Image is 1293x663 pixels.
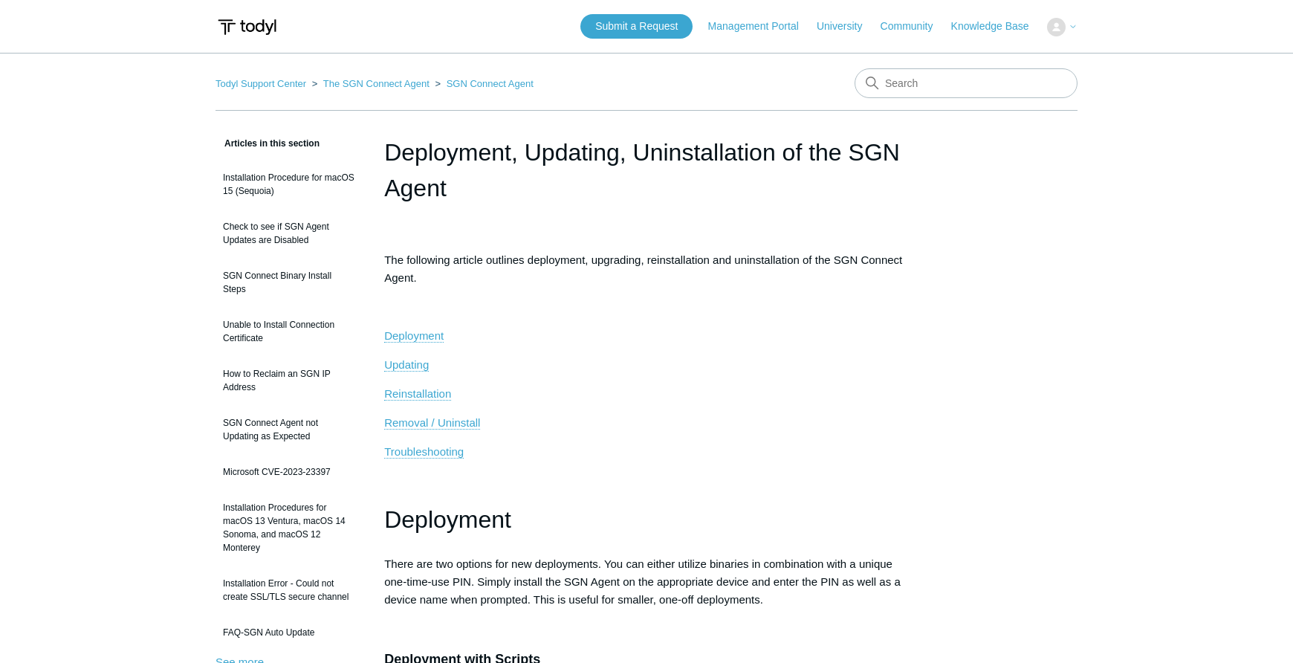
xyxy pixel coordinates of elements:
[384,387,451,401] a: Reinstallation
[215,13,279,41] img: Todyl Support Center Help Center home page
[215,458,362,486] a: Microsoft CVE-2023-23397
[384,506,511,533] span: Deployment
[384,416,480,430] a: Removal / Uninstall
[384,329,444,343] a: Deployment
[580,14,693,39] a: Submit a Request
[384,557,901,606] span: There are two options for new deployments. You can either utilize binaries in combination with a ...
[215,78,309,89] li: Todyl Support Center
[384,135,909,206] h1: Deployment, Updating, Uninstallation of the SGN Agent
[215,494,362,562] a: Installation Procedures for macOS 13 Ventura, macOS 14 Sonoma, and macOS 12 Monterey
[384,358,429,372] a: Updating
[881,19,948,34] a: Community
[215,311,362,352] a: Unable to Install Connection Certificate
[215,213,362,254] a: Check to see if SGN Agent Updates are Disabled
[951,19,1044,34] a: Knowledge Base
[215,138,320,149] span: Articles in this section
[215,569,362,611] a: Installation Error - Could not create SSL/TLS secure channel
[215,618,362,647] a: FAQ-SGN Auto Update
[215,78,306,89] a: Todyl Support Center
[384,358,429,371] span: Updating
[215,409,362,450] a: SGN Connect Agent not Updating as Expected
[215,262,362,303] a: SGN Connect Binary Install Steps
[855,68,1077,98] input: Search
[323,78,430,89] a: The SGN Connect Agent
[384,329,444,342] span: Deployment
[432,78,533,89] li: SGN Connect Agent
[447,78,534,89] a: SGN Connect Agent
[817,19,877,34] a: University
[309,78,432,89] li: The SGN Connect Agent
[215,360,362,401] a: How to Reclaim an SGN IP Address
[384,445,464,459] a: Troubleshooting
[215,164,362,205] a: Installation Procedure for macOS 15 (Sequoia)
[708,19,814,34] a: Management Portal
[384,253,902,284] span: The following article outlines deployment, upgrading, reinstallation and uninstallation of the SG...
